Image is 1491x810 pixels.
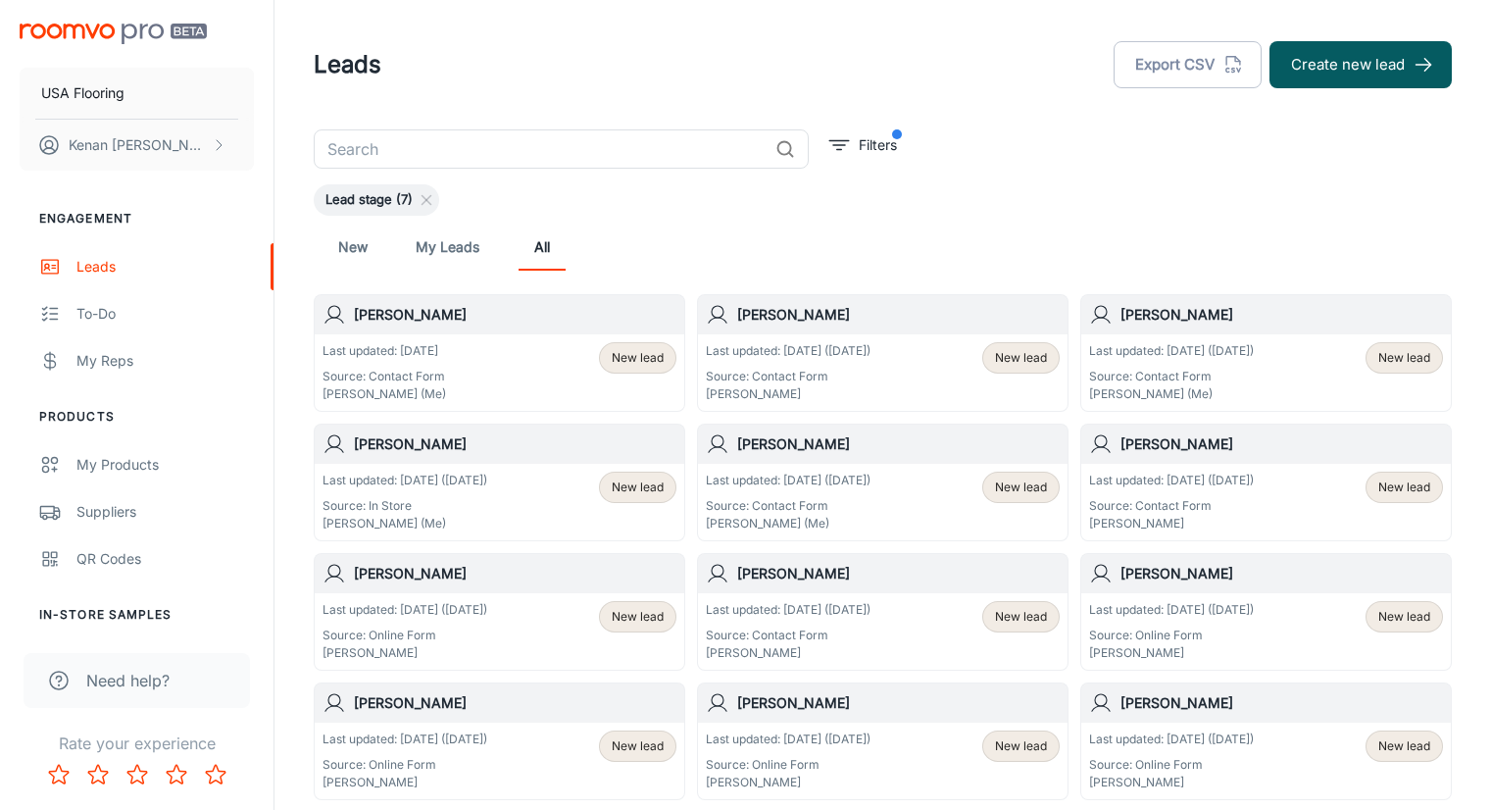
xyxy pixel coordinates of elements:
[706,627,870,644] p: Source: Contact Form
[1089,774,1254,791] p: [PERSON_NAME]
[612,737,664,755] span: New lead
[1378,349,1430,367] span: New lead
[314,184,439,216] div: Lead stage (7)
[41,82,124,104] p: USA Flooring
[1080,553,1452,671] a: [PERSON_NAME]Last updated: [DATE] ([DATE])Source: Online Form[PERSON_NAME]New lead
[519,224,566,271] a: All
[824,129,902,161] button: filter
[323,774,487,791] p: [PERSON_NAME]
[995,479,1047,496] span: New lead
[737,563,1060,584] h6: [PERSON_NAME]
[1120,563,1443,584] h6: [PERSON_NAME]
[314,683,685,800] a: [PERSON_NAME]Last updated: [DATE] ([DATE])Source: Online Form[PERSON_NAME]New lead
[1089,644,1254,662] p: [PERSON_NAME]
[323,601,487,619] p: Last updated: [DATE] ([DATE])
[1089,731,1254,748] p: Last updated: [DATE] ([DATE])
[697,683,1069,800] a: [PERSON_NAME]Last updated: [DATE] ([DATE])Source: Online Form[PERSON_NAME]New lead
[16,732,258,755] p: Rate your experience
[323,644,487,662] p: [PERSON_NAME]
[1089,368,1254,385] p: Source: Contact Form
[354,304,676,326] h6: [PERSON_NAME]
[737,692,1060,714] h6: [PERSON_NAME]
[706,368,870,385] p: Source: Contact Form
[612,608,664,626] span: New lead
[1378,737,1430,755] span: New lead
[1089,385,1254,403] p: [PERSON_NAME] (Me)
[314,190,424,210] span: Lead stage (7)
[1080,424,1452,541] a: [PERSON_NAME]Last updated: [DATE] ([DATE])Source: Contact Form[PERSON_NAME]New lead
[1089,627,1254,644] p: Source: Online Form
[1089,342,1254,360] p: Last updated: [DATE] ([DATE])
[20,68,254,119] button: USA Flooring
[706,601,870,619] p: Last updated: [DATE] ([DATE])
[323,368,446,385] p: Source: Contact Form
[859,134,897,156] p: Filters
[118,755,157,794] button: Rate 3 star
[1089,497,1254,515] p: Source: Contact Form
[323,385,446,403] p: [PERSON_NAME] (Me)
[76,350,254,372] div: My Reps
[1378,479,1430,496] span: New lead
[314,424,685,541] a: [PERSON_NAME]Last updated: [DATE] ([DATE])Source: In Store[PERSON_NAME] (Me)New lead
[323,515,487,532] p: [PERSON_NAME] (Me)
[314,129,768,169] input: Search
[995,349,1047,367] span: New lead
[697,294,1069,412] a: [PERSON_NAME]Last updated: [DATE] ([DATE])Source: Contact Form[PERSON_NAME]New lead
[612,479,664,496] span: New lead
[76,548,254,570] div: QR Codes
[86,669,170,692] span: Need help?
[329,224,376,271] a: New
[995,737,1047,755] span: New lead
[706,515,870,532] p: [PERSON_NAME] (Me)
[354,692,676,714] h6: [PERSON_NAME]
[1080,294,1452,412] a: [PERSON_NAME]Last updated: [DATE] ([DATE])Source: Contact Form[PERSON_NAME] (Me)New lead
[76,256,254,278] div: Leads
[314,553,685,671] a: [PERSON_NAME]Last updated: [DATE] ([DATE])Source: Online Form[PERSON_NAME]New lead
[314,47,381,82] h1: Leads
[76,501,254,523] div: Suppliers
[1089,756,1254,774] p: Source: Online Form
[323,731,487,748] p: Last updated: [DATE] ([DATE])
[157,755,196,794] button: Rate 4 star
[1089,472,1254,489] p: Last updated: [DATE] ([DATE])
[706,472,870,489] p: Last updated: [DATE] ([DATE])
[354,433,676,455] h6: [PERSON_NAME]
[1089,515,1254,532] p: [PERSON_NAME]
[1378,608,1430,626] span: New lead
[39,755,78,794] button: Rate 1 star
[76,454,254,476] div: My Products
[1080,683,1452,800] a: [PERSON_NAME]Last updated: [DATE] ([DATE])Source: Online Form[PERSON_NAME]New lead
[323,497,487,515] p: Source: In Store
[706,385,870,403] p: [PERSON_NAME]
[196,755,235,794] button: Rate 5 star
[1269,41,1452,88] button: Create new lead
[78,755,118,794] button: Rate 2 star
[69,134,207,156] p: Kenan [PERSON_NAME]
[20,24,207,44] img: Roomvo PRO Beta
[1120,304,1443,326] h6: [PERSON_NAME]
[76,303,254,325] div: To-do
[697,553,1069,671] a: [PERSON_NAME]Last updated: [DATE] ([DATE])Source: Contact Form[PERSON_NAME]New lead
[323,756,487,774] p: Source: Online Form
[314,294,685,412] a: [PERSON_NAME]Last updated: [DATE]Source: Contact Form[PERSON_NAME] (Me)New lead
[706,644,870,662] p: [PERSON_NAME]
[323,472,487,489] p: Last updated: [DATE] ([DATE])
[323,627,487,644] p: Source: Online Form
[706,497,870,515] p: Source: Contact Form
[1114,41,1262,88] button: Export CSV
[737,304,1060,326] h6: [PERSON_NAME]
[706,774,870,791] p: [PERSON_NAME]
[323,342,446,360] p: Last updated: [DATE]
[1120,433,1443,455] h6: [PERSON_NAME]
[416,224,479,271] a: My Leads
[706,342,870,360] p: Last updated: [DATE] ([DATE])
[1120,692,1443,714] h6: [PERSON_NAME]
[1089,601,1254,619] p: Last updated: [DATE] ([DATE])
[737,433,1060,455] h6: [PERSON_NAME]
[20,120,254,171] button: Kenan [PERSON_NAME]
[697,424,1069,541] a: [PERSON_NAME]Last updated: [DATE] ([DATE])Source: Contact Form[PERSON_NAME] (Me)New lead
[354,563,676,584] h6: [PERSON_NAME]
[995,608,1047,626] span: New lead
[706,756,870,774] p: Source: Online Form
[706,731,870,748] p: Last updated: [DATE] ([DATE])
